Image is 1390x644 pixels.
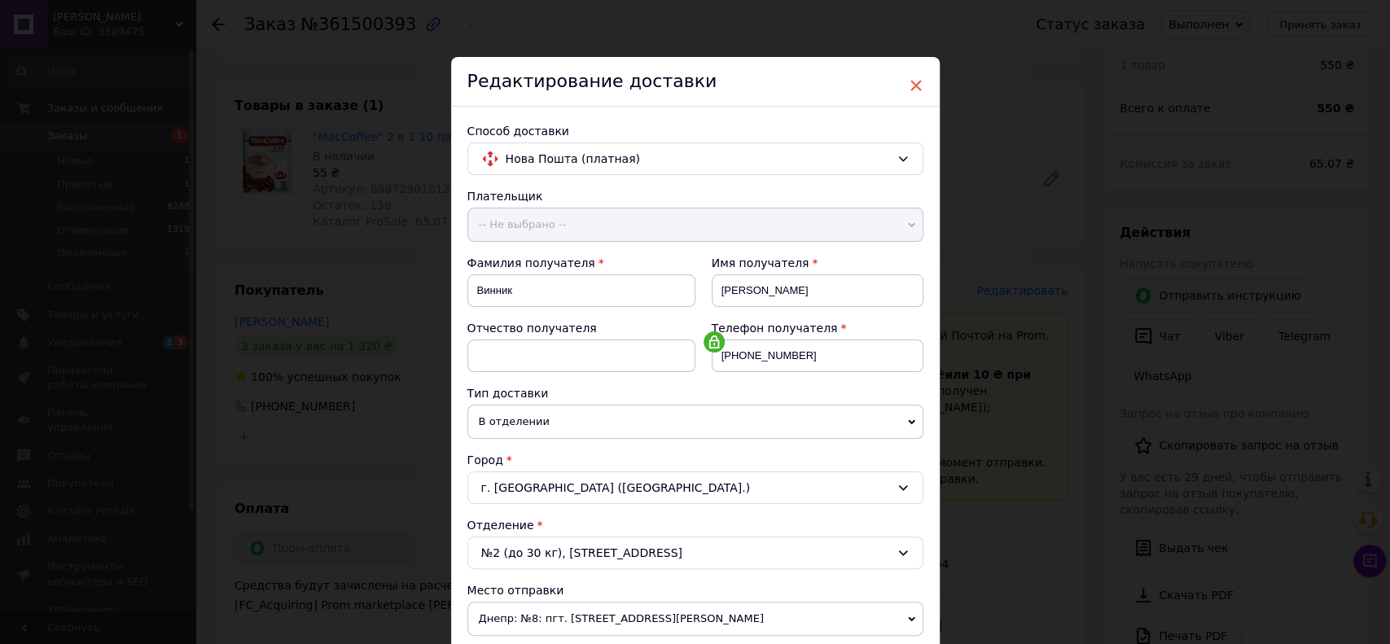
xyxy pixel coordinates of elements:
[467,123,923,139] div: Способ доставки
[467,208,923,242] span: -- Не выбрано --
[712,322,838,335] span: Телефон получателя
[712,340,923,372] input: +380
[467,387,549,400] span: Тип доставки
[467,190,543,203] span: Плательщик
[467,256,595,269] span: Фамилия получателя
[467,471,923,504] div: г. [GEOGRAPHIC_DATA] ([GEOGRAPHIC_DATA].)
[467,322,597,335] span: Отчество получателя
[909,72,923,99] span: ×
[467,405,923,439] span: В отделении
[712,256,809,269] span: Имя получателя
[506,150,890,168] span: Нова Пошта (платная)
[467,584,564,597] span: Место отправки
[451,57,940,107] div: Редактирование доставки
[467,452,923,468] div: Город
[467,602,923,636] span: Днепр: №8: пгт. [STREET_ADDRESS][PERSON_NAME]
[467,537,923,569] div: №2 (до 30 кг), [STREET_ADDRESS]
[467,517,923,533] div: Отделение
